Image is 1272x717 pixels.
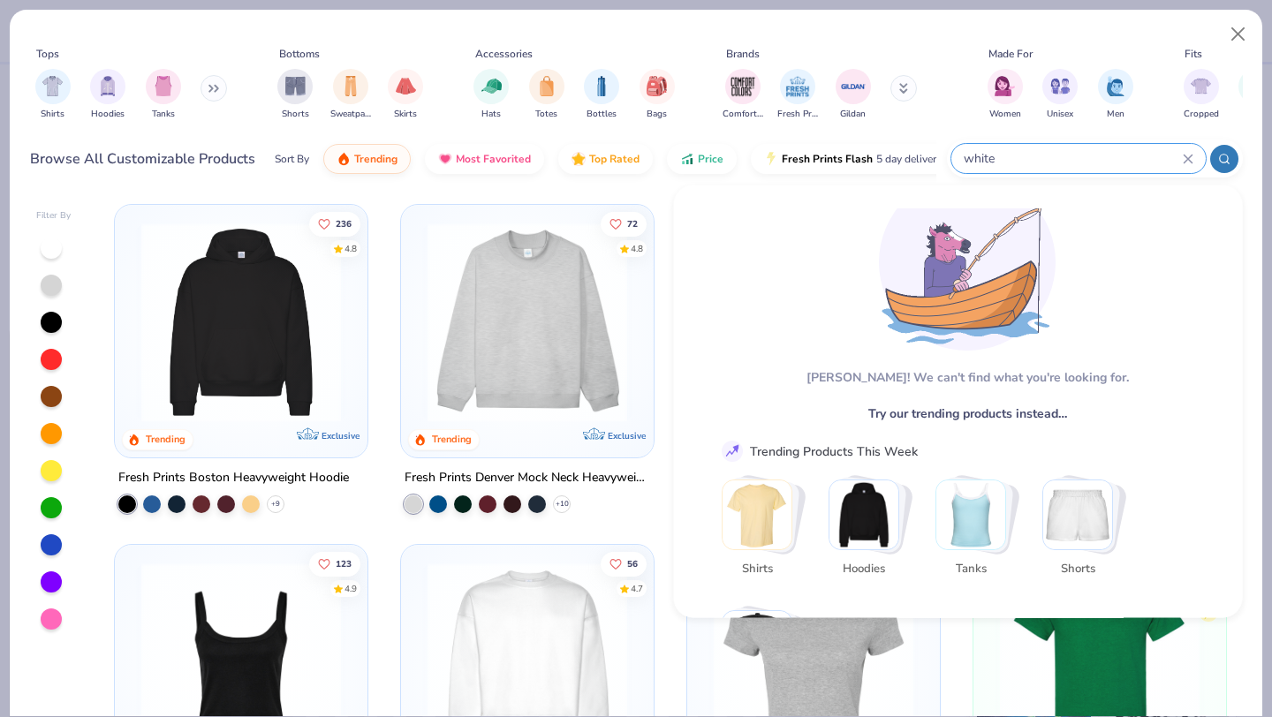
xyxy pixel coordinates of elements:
[601,211,647,236] button: Like
[42,76,63,96] img: Shirts Image
[1043,480,1112,549] img: Shorts
[475,46,533,62] div: Accessories
[876,149,942,170] span: 5 day delivery
[587,108,617,121] span: Bottles
[394,108,417,121] span: Skirts
[726,46,760,62] div: Brands
[836,69,871,121] button: filter button
[1222,18,1255,51] button: Close
[330,108,371,121] span: Sweatpants
[777,69,818,121] div: filter for Fresh Prints
[323,144,411,174] button: Trending
[988,46,1033,62] div: Made For
[558,144,653,174] button: Top Rated
[277,69,313,121] div: filter for Shorts
[438,152,452,166] img: most_fav.gif
[388,69,423,121] div: filter for Skirts
[556,499,569,509] span: + 10
[535,108,557,121] span: Totes
[730,73,756,100] img: Comfort Colors Image
[275,151,309,167] div: Sort By
[627,559,638,568] span: 56
[589,152,640,166] span: Top Rated
[1191,76,1211,96] img: Cropped Image
[1098,69,1133,121] button: filter button
[1184,108,1219,121] span: Cropped
[277,69,313,121] button: filter button
[936,480,1005,549] img: Tanks
[640,69,675,121] div: filter for Bags
[935,479,1017,585] button: Stack Card Button Tanks
[723,480,791,549] img: Shirts
[995,76,1015,96] img: Women Image
[1184,69,1219,121] div: filter for Cropped
[764,152,778,166] img: flash.gif
[584,69,619,121] button: filter button
[345,582,358,595] div: 4.9
[750,442,918,460] div: Trending Products This Week
[310,211,361,236] button: Like
[835,560,892,577] span: Hoodies
[1098,69,1133,121] div: filter for Men
[146,69,181,121] div: filter for Tanks
[35,69,71,121] div: filter for Shirts
[836,69,871,121] div: filter for Gildan
[1042,479,1124,585] button: Stack Card Button Shorts
[529,69,564,121] button: filter button
[751,144,955,174] button: Fresh Prints Flash5 day delivery
[425,144,544,174] button: Most Favorited
[777,108,818,121] span: Fresh Prints
[310,551,361,576] button: Like
[806,368,1128,387] div: [PERSON_NAME]! We can't find what you're looking for.
[419,223,636,422] img: f5d85501-0dbb-4ee4-b115-c08fa3845d83
[1106,76,1125,96] img: Men Image
[722,479,803,585] button: Stack Card Button Shirts
[572,152,586,166] img: TopRated.gif
[456,152,531,166] span: Most Favorited
[698,152,723,166] span: Price
[282,108,309,121] span: Shorts
[1047,108,1073,121] span: Unisex
[829,480,898,549] img: Hoodies
[118,467,349,489] div: Fresh Prints Boston Heavyweight Hoodie
[723,69,763,121] button: filter button
[337,219,352,228] span: 236
[840,108,866,121] span: Gildan
[35,69,71,121] button: filter button
[154,76,173,96] img: Tanks Image
[592,76,611,96] img: Bottles Image
[481,76,502,96] img: Hats Image
[962,148,1183,169] input: Try "T-Shirt"
[1185,46,1202,62] div: Fits
[989,108,1021,121] span: Women
[322,430,360,442] span: Exclusive
[91,108,125,121] span: Hoodies
[608,430,646,442] span: Exclusive
[647,108,667,121] span: Bags
[1049,560,1106,577] span: Shorts
[640,69,675,121] button: filter button
[631,582,643,595] div: 4.7
[722,609,803,714] button: Stack Card Button Hats
[146,69,181,121] button: filter button
[330,69,371,121] div: filter for Sweatpants
[98,76,117,96] img: Hoodies Image
[271,499,280,509] span: + 9
[777,69,818,121] button: filter button
[41,108,64,121] span: Shirts
[152,108,175,121] span: Tanks
[132,223,350,422] img: 91acfc32-fd48-4d6b-bdad-a4c1a30ac3fc
[529,69,564,121] div: filter for Totes
[723,108,763,121] span: Comfort Colors
[388,69,423,121] button: filter button
[723,69,763,121] div: filter for Comfort Colors
[345,242,358,255] div: 4.8
[867,404,1066,423] span: Try our trending products instead…
[90,69,125,121] button: filter button
[405,467,650,489] div: Fresh Prints Denver Mock Neck Heavyweight Sweatshirt
[601,551,647,576] button: Like
[631,242,643,255] div: 4.8
[1184,69,1219,121] button: filter button
[30,148,255,170] div: Browse All Customizable Products
[354,152,397,166] span: Trending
